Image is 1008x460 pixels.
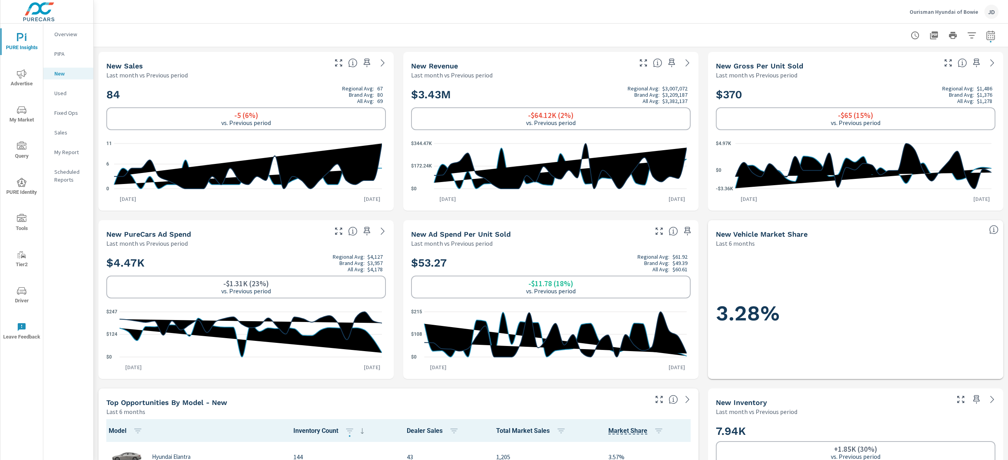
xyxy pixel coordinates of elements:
[106,161,109,167] text: 6
[43,87,93,99] div: Used
[662,92,687,98] p: $3,209,187
[411,331,422,337] text: $108
[411,85,691,104] h2: $3.43M
[332,225,345,237] button: Make Fullscreen
[716,230,808,238] h5: New Vehicle Market Share
[673,266,687,272] p: $60.61
[43,68,93,79] div: New
[109,426,146,436] span: Model
[54,129,87,136] p: Sales
[983,28,999,43] button: Select Date Range
[106,70,188,80] p: Last month vs Previous period
[681,393,694,406] a: See more details in report
[332,57,345,69] button: Make Fullscreen
[234,111,258,119] h6: -5 (6%)
[43,166,93,186] div: Scheduled Reports
[665,57,678,69] span: Save this to your personalized report
[411,186,417,191] text: $0
[342,85,374,92] p: Regional Avg:
[106,141,112,146] text: 11
[358,195,386,203] p: [DATE]
[3,214,41,233] span: Tools
[357,98,374,104] p: All Avg:
[716,141,731,146] text: $4.97K
[411,309,422,315] text: $215
[653,225,665,237] button: Make Fullscreen
[970,393,983,406] span: Save this to your personalized report
[662,85,687,92] p: $3,007,072
[377,92,383,98] p: 80
[3,322,41,342] span: Leave Feedback
[637,254,669,260] p: Regional Avg:
[411,62,458,70] h5: New Revenue
[377,98,383,104] p: 69
[106,85,386,104] h2: 84
[106,230,191,238] h5: New PureCars Ad Spend
[221,287,271,294] p: vs. Previous period
[838,111,873,119] h6: -$65 (15%)
[43,48,93,60] div: PIPA
[348,58,358,68] span: Number of vehicles sold by the dealership over the selected date range. [Source: This data is sou...
[407,426,462,436] span: Dealer Sales
[653,393,665,406] button: Make Fullscreen
[957,98,974,104] p: All Avg:
[0,24,43,349] div: nav menu
[3,142,41,161] span: Query
[681,225,694,237] span: Save this to your personalized report
[637,57,650,69] button: Make Fullscreen
[106,407,145,416] p: Last 6 months
[652,266,669,272] p: All Avg:
[716,186,733,191] text: -$3.36K
[526,119,576,126] p: vs. Previous period
[628,85,660,92] p: Regional Avg:
[54,30,87,38] p: Overview
[293,426,367,436] span: Inventory Count
[221,119,271,126] p: vs. Previous period
[114,195,142,203] p: [DATE]
[528,111,574,119] h6: -$64.12K (2%)
[43,127,93,138] div: Sales
[349,92,374,98] p: Brand Avg:
[339,260,365,266] p: Brand Avg:
[411,164,432,169] text: $172.24K
[54,70,87,77] p: New
[376,225,389,237] a: See more details in report
[106,331,117,337] text: $124
[106,354,112,360] text: $0
[986,393,999,406] a: See more details in report
[663,195,691,203] p: [DATE]
[3,250,41,269] span: Tier2
[54,148,87,156] p: My Report
[3,69,41,88] span: Advertise
[411,141,432,146] text: $344.47K
[434,195,461,203] p: [DATE]
[367,260,383,266] p: $3,957
[716,168,721,173] text: $0
[106,239,188,248] p: Last month vs Previous period
[653,58,662,68] span: Total sales revenue over the selected date range. [Source: This data is sourced from the dealer’s...
[43,28,93,40] div: Overview
[496,426,569,436] span: Total Market Sales
[358,363,386,371] p: [DATE]
[954,393,967,406] button: Make Fullscreen
[949,92,974,98] p: Brand Avg:
[106,186,109,191] text: 0
[926,28,942,43] button: "Export Report to PDF"
[333,254,365,260] p: Regional Avg:
[910,8,978,15] p: Ourisman Hyundai of Bowie
[106,254,386,272] h2: $4.47K
[673,260,687,266] p: $49.39
[663,363,691,371] p: [DATE]
[716,398,767,407] h5: New Inventory
[673,254,687,260] p: $61.92
[716,85,995,104] h2: $370
[43,107,93,119] div: Fixed Ops
[942,57,954,69] button: Make Fullscreen
[411,70,493,80] p: Last month vs Previous period
[977,98,992,104] p: $1,278
[634,92,660,98] p: Brand Avg:
[528,280,573,287] h6: -$11.78 (18%)
[735,195,763,203] p: [DATE]
[411,230,511,238] h5: New Ad Spend Per Unit Sold
[411,239,493,248] p: Last month vs Previous period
